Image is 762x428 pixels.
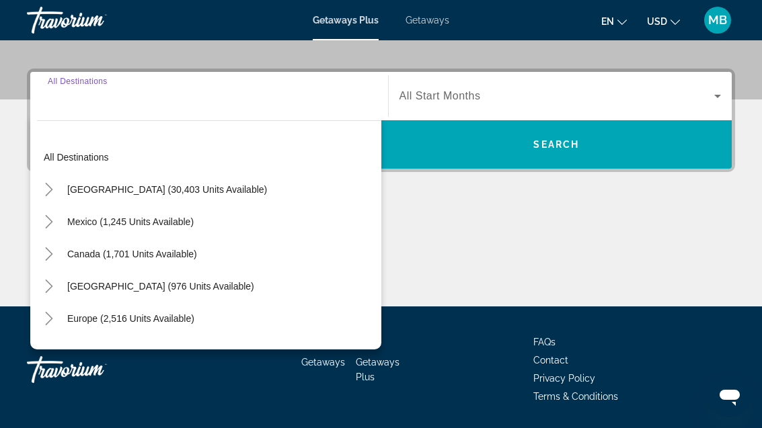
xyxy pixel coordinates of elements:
[313,15,379,26] a: Getaways Plus
[601,11,627,31] button: Change language
[44,152,109,163] span: All destinations
[533,355,568,366] a: Contact
[61,177,274,202] button: [GEOGRAPHIC_DATA] (30,403 units available)
[30,72,732,169] div: Search widget
[67,281,254,292] span: [GEOGRAPHIC_DATA] (976 units available)
[533,391,618,402] a: Terms & Conditions
[708,374,751,417] iframe: Button to launch messaging window
[37,243,61,266] button: Toggle Canada (1,701 units available)
[708,13,727,27] span: MB
[301,357,345,368] a: Getaways
[533,373,595,384] a: Privacy Policy
[37,178,61,202] button: Toggle United States (30,403 units available)
[67,184,267,195] span: [GEOGRAPHIC_DATA] (30,403 units available)
[27,349,161,390] a: Travorium
[61,210,200,234] button: Mexico (1,245 units available)
[533,139,579,150] span: Search
[37,210,61,234] button: Toggle Mexico (1,245 units available)
[700,6,735,34] button: User Menu
[406,15,449,26] a: Getaways
[61,339,200,363] button: Australia (207 units available)
[533,337,556,347] a: FAQs
[399,90,481,101] span: All Start Months
[37,145,381,169] button: All destinations
[27,3,161,38] a: Travorium
[48,77,108,85] span: All Destinations
[37,339,61,363] button: Toggle Australia (207 units available)
[647,16,667,27] span: USD
[67,216,194,227] span: Mexico (1,245 units available)
[381,120,732,169] button: Search
[601,16,614,27] span: en
[37,307,61,331] button: Toggle Europe (2,516 units available)
[37,275,61,298] button: Toggle Caribbean & Atlantic Islands (976 units available)
[356,357,399,382] a: Getaways Plus
[647,11,680,31] button: Change currency
[67,313,194,324] span: Europe (2,516 units available)
[67,249,197,259] span: Canada (1,701 units available)
[61,306,201,331] button: Europe (2,516 units available)
[61,242,204,266] button: Canada (1,701 units available)
[61,274,261,298] button: [GEOGRAPHIC_DATA] (976 units available)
